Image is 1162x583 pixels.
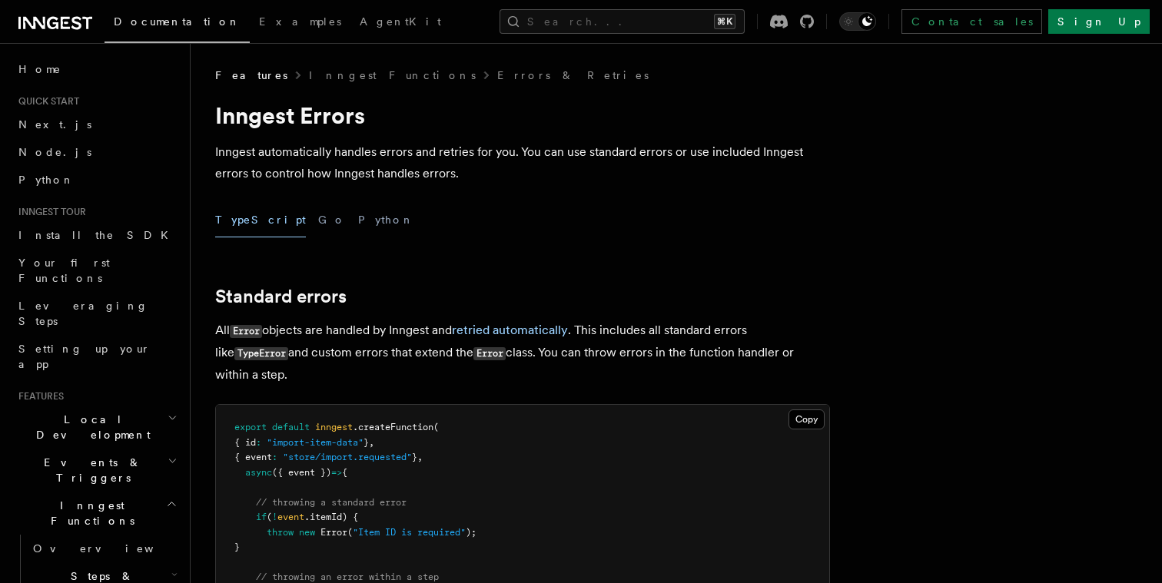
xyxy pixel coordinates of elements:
span: } [234,542,240,552]
a: retried automatically [452,323,568,337]
span: export [234,422,267,432]
h1: Inngest Errors [215,101,830,129]
span: { id [234,437,256,448]
span: => [331,467,342,478]
span: Local Development [12,412,168,442]
button: Toggle dark mode [839,12,876,31]
span: Quick start [12,95,79,108]
button: Inngest Functions [12,492,181,535]
span: { event [234,452,272,462]
span: // throwing a standard error [256,497,407,508]
a: Inngest Functions [309,68,476,83]
a: Errors & Retries [497,68,649,83]
button: Local Development [12,406,181,449]
a: Home [12,55,181,83]
span: .createFunction [353,422,433,432]
span: "store/import.requested" [283,452,412,462]
span: ({ event }) [272,467,331,478]
span: } [364,437,369,448]
a: Setting up your app [12,335,181,378]
a: AgentKit [350,5,450,41]
a: Overview [27,535,181,562]
span: Overview [33,542,191,555]
span: if [256,512,267,522]
span: ! [272,512,277,522]
button: Search...⌘K [500,9,745,34]
span: throw [267,527,294,538]
button: Go [318,203,346,237]
button: Events & Triggers [12,449,181,492]
span: { [342,467,347,478]
span: event [277,512,304,522]
a: Node.js [12,138,181,166]
button: Copy [788,409,825,429]
button: Python [358,203,414,237]
span: Node.js [18,146,91,158]
a: Next.js [12,111,181,138]
span: Your first Functions [18,257,110,284]
code: Error [230,325,262,338]
span: Examples [259,15,341,28]
a: Leveraging Steps [12,292,181,335]
span: default [272,422,310,432]
span: Events & Triggers [12,455,168,485]
span: ); [466,527,476,538]
span: ( [267,512,272,522]
span: AgentKit [360,15,441,28]
span: inngest [315,422,353,432]
a: Standard errors [215,286,347,307]
span: Inngest tour [12,206,86,218]
span: Python [18,174,75,186]
a: Python [12,166,181,194]
span: Inngest Functions [12,498,166,528]
span: , [417,452,423,462]
span: async [245,467,272,478]
span: } [412,452,417,462]
span: Setting up your app [18,343,151,370]
span: // throwing an error within a step [256,571,439,582]
span: Install the SDK [18,229,178,241]
code: Error [473,347,506,360]
span: ( [433,422,439,432]
span: "import-item-data" [267,437,364,448]
code: TypeError [234,347,288,360]
span: Home [18,61,61,77]
a: Install the SDK [12,221,181,249]
span: "Item ID is required" [353,527,466,538]
a: Sign Up [1048,9,1150,34]
button: TypeScript [215,203,306,237]
span: Next.js [18,118,91,131]
span: Leveraging Steps [18,300,148,327]
p: All objects are handled by Inngest and . This includes all standard errors like and custom errors... [215,320,830,386]
span: .itemId) { [304,512,358,522]
span: , [369,437,374,448]
p: Inngest automatically handles errors and retries for you. You can use standard errors or use incl... [215,141,830,184]
span: Features [12,390,64,402]
a: Documentation [105,5,250,43]
span: Error [320,527,347,538]
a: Examples [250,5,350,41]
span: : [256,437,261,448]
span: new [299,527,315,538]
span: ( [347,527,353,538]
a: Contact sales [901,9,1042,34]
span: Documentation [114,15,241,28]
span: : [272,452,277,462]
a: Your first Functions [12,249,181,292]
kbd: ⌘K [714,14,735,29]
span: Features [215,68,287,83]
